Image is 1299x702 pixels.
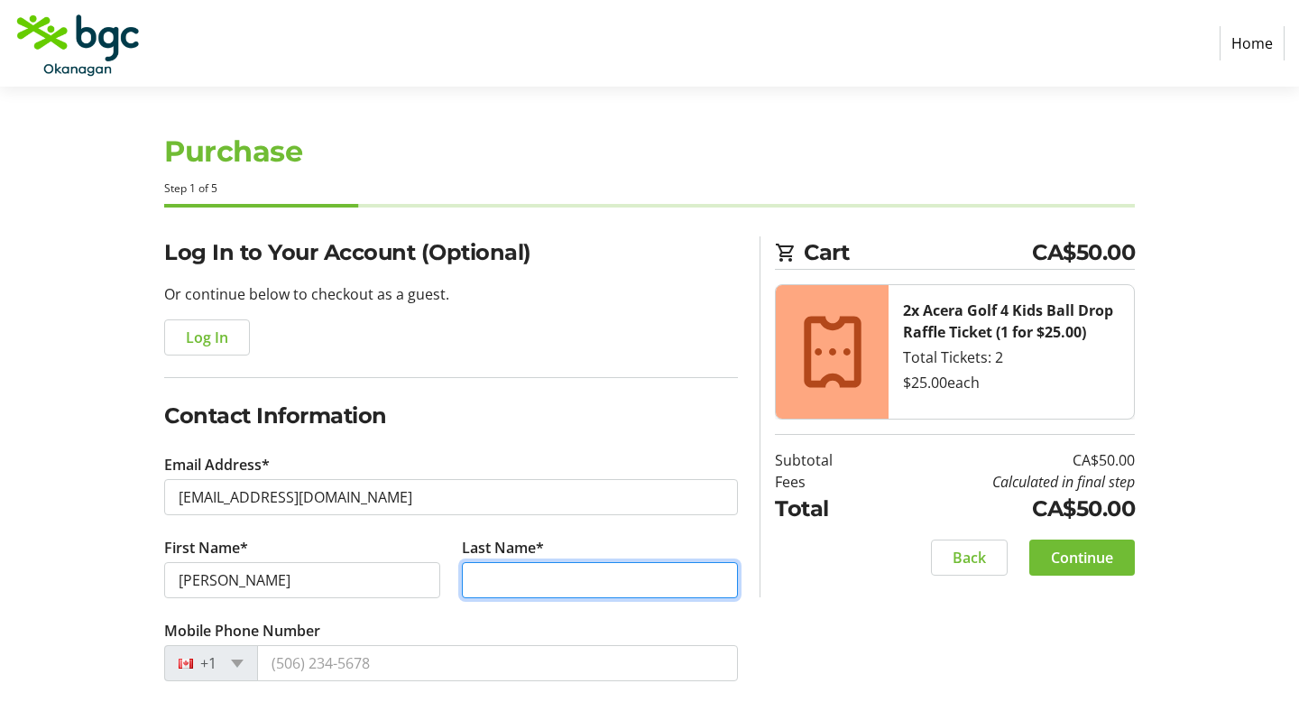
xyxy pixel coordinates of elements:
[775,449,879,471] td: Subtotal
[164,400,738,432] h2: Contact Information
[14,7,143,79] img: BGC Okanagan's Logo
[903,372,1119,393] div: $25.00 each
[164,319,250,356] button: Log In
[879,449,1135,471] td: CA$50.00
[164,537,248,559] label: First Name*
[1220,26,1285,60] a: Home
[164,180,1135,197] div: Step 1 of 5
[1032,236,1135,269] span: CA$50.00
[164,454,270,476] label: Email Address*
[879,471,1135,493] td: Calculated in final step
[903,346,1119,368] div: Total Tickets: 2
[1051,547,1113,568] span: Continue
[164,620,320,642] label: Mobile Phone Number
[879,493,1135,525] td: CA$50.00
[775,471,879,493] td: Fees
[462,537,544,559] label: Last Name*
[164,283,738,305] p: Or continue below to checkout as a guest.
[164,236,738,269] h2: Log In to Your Account (Optional)
[804,236,1032,269] span: Cart
[186,327,228,348] span: Log In
[953,547,986,568] span: Back
[164,130,1135,173] h1: Purchase
[903,300,1113,342] strong: 2x Acera Golf 4 Kids Ball Drop Raffle Ticket (1 for $25.00)
[931,540,1008,576] button: Back
[775,493,879,525] td: Total
[257,645,738,681] input: (506) 234-5678
[1029,540,1135,576] button: Continue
